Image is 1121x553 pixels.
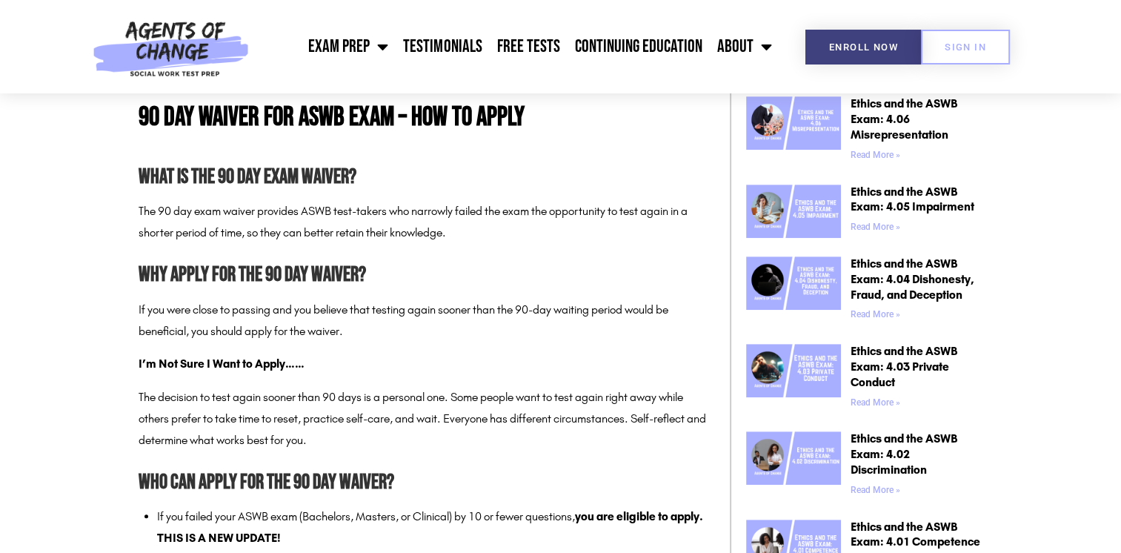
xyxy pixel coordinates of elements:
[746,256,841,325] a: Ethics and the ASWB Exam 4.04 Dishonesty, Fraud, and Deception
[921,30,1010,64] a: SIGN IN
[139,201,715,244] p: The 90 day exam waiver provides ASWB test-takers who narrowly failed the exam the opportunity to ...
[139,161,715,194] h2: What is the 90 Day Exam Waiver?
[746,96,841,165] a: Ethics and the ASWB Exam 4.06 Misrepresentation
[746,344,841,397] img: Ethics and the ASWB Exam 4.03 Private Conduct
[851,150,900,160] a: Read more about Ethics and the ASWB Exam: 4.06 Misrepresentation
[805,30,922,64] a: Enroll Now
[851,309,900,319] a: Read more about Ethics and the ASWB Exam: 4.04 Dishonesty, Fraud, and Deception
[139,387,715,451] p: The decision to test again sooner than 90 days is a personal one. Some people want to test again ...
[567,28,709,65] a: Continuing Education
[851,397,900,408] a: Read more about Ethics and the ASWB Exam: 4.03 Private Conduct
[139,105,715,131] h1: 90 Day Waiver for ASWB Exam – How to Apply
[301,28,396,65] a: Exam Prep
[489,28,567,65] a: Free Tests
[746,256,841,310] img: Ethics and the ASWB Exam 4.04 Dishonesty, Fraud, and Deception
[139,259,715,292] h2: Why Apply for the 90 Day Waiver?
[851,222,900,232] a: Read more about Ethics and the ASWB Exam: 4.05 Impairment
[851,256,974,302] a: Ethics and the ASWB Exam: 4.04 Dishonesty, Fraud, and Deception
[709,28,779,65] a: About
[157,506,715,549] li: If you failed your ASWB exam (Bachelors, Masters, or Clinical) by 10 or fewer questions,
[746,185,841,238] img: Ethics and the ASWB Exam 4.05 Impairment
[945,42,986,52] span: SIGN IN
[851,431,957,477] a: Ethics and the ASWB Exam: 4.02 Discrimination
[746,96,841,150] img: Ethics and the ASWB Exam 4.06 Misrepresentation
[139,357,305,371] strong: I’m Not Sure I Want to Apply……
[746,431,841,485] img: Ethics and the ASWB Exam 4.02 Discrimination
[851,485,900,495] a: Read more about Ethics and the ASWB Exam: 4.02 Discrimination
[851,185,974,214] a: Ethics and the ASWB Exam: 4.05 Impairment
[139,299,715,342] p: If you were close to passing and you believe that testing again sooner than the 90-day waiting pe...
[139,466,715,500] h2: Who Can Apply for the 90 Day Waiver?
[396,28,489,65] a: Testimonials
[256,28,779,65] nav: Menu
[829,42,898,52] span: Enroll Now
[746,344,841,413] a: Ethics and the ASWB Exam 4.03 Private Conduct
[851,96,957,142] a: Ethics and the ASWB Exam: 4.06 Misrepresentation
[746,431,841,500] a: Ethics and the ASWB Exam 4.02 Discrimination
[851,520,980,549] a: Ethics and the ASWB Exam: 4.01 Competence
[851,344,957,389] a: Ethics and the ASWB Exam: 4.03 Private Conduct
